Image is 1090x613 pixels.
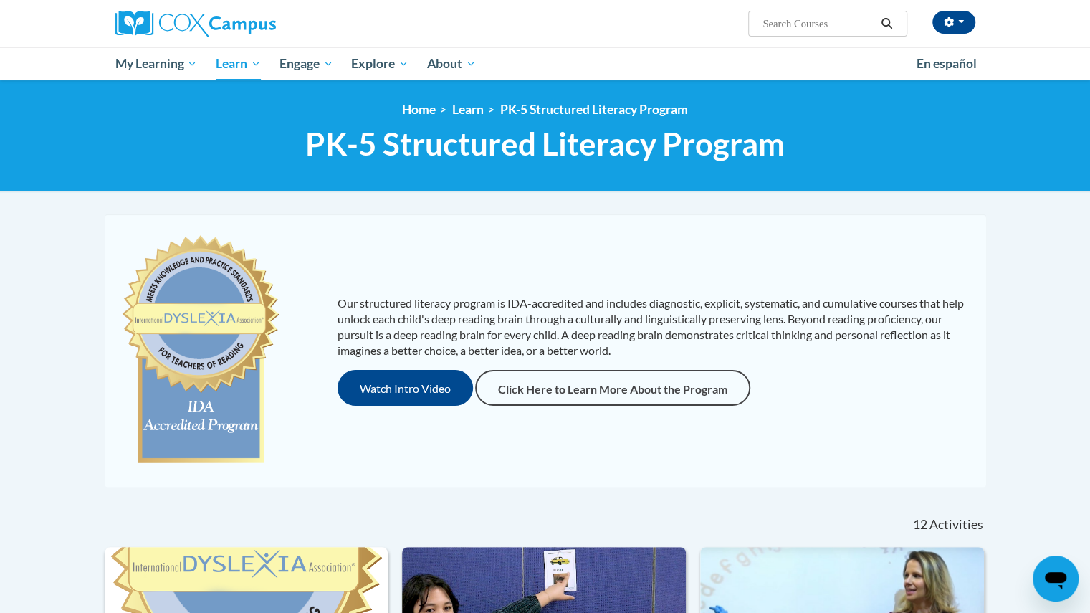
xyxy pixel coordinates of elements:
[216,55,261,72] span: Learn
[917,56,977,71] span: En español
[305,125,785,163] span: PK-5 Structured Literacy Program
[206,47,270,80] a: Learn
[1033,556,1079,602] iframe: Button to launch messaging window
[907,49,986,79] a: En español
[338,295,972,358] p: Our structured literacy program is IDA-accredited and includes diagnostic, explicit, systematic, ...
[452,102,484,117] a: Learn
[115,11,388,37] a: Cox Campus
[115,55,197,72] span: My Learning
[418,47,485,80] a: About
[475,370,750,406] a: Click Here to Learn More About the Program
[876,15,897,32] button: Search
[427,55,476,72] span: About
[351,55,408,72] span: Explore
[929,517,983,533] span: Activities
[500,102,688,117] a: PK-5 Structured Literacy Program
[912,517,927,533] span: 12
[119,229,283,472] img: c477cda6-e343-453b-bfce-d6f9e9818e1c.png
[279,55,333,72] span: Engage
[115,11,276,37] img: Cox Campus
[402,102,436,117] a: Home
[106,47,207,80] a: My Learning
[342,47,418,80] a: Explore
[932,11,975,34] button: Account Settings
[94,47,997,80] div: Main menu
[270,47,343,80] a: Engage
[338,370,473,406] button: Watch Intro Video
[761,15,876,32] input: Search Courses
